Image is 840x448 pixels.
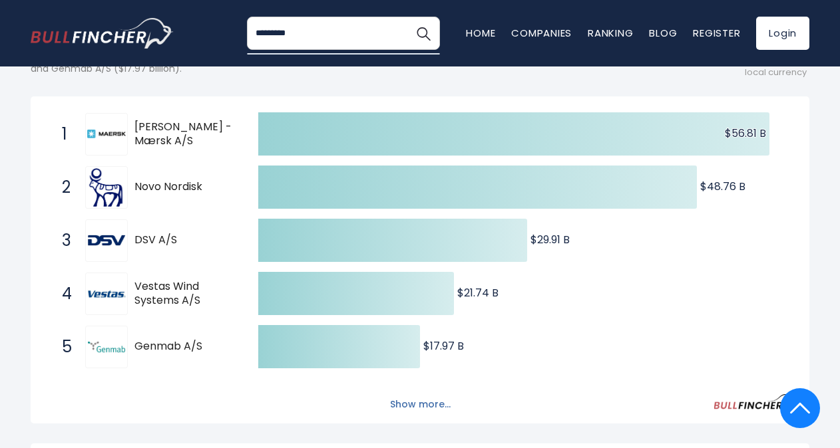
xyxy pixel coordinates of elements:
span: [PERSON_NAME] - Mærsk A/S [134,120,235,148]
text: $21.74 B [457,285,499,300]
span: 5 [55,336,69,358]
a: Ranking [588,26,633,40]
span: 4 [55,282,69,305]
a: Companies [511,26,572,40]
img: bullfincher logo [31,18,174,49]
img: Novo Nordisk [87,168,126,207]
a: Home [466,26,495,40]
text: $56.81 B [725,126,766,141]
img: Genmab A/S [87,328,126,366]
text: $29.91 B [530,232,570,247]
span: Novo Nordisk [134,180,235,194]
a: Blog [649,26,677,40]
span: 2 [55,176,69,199]
p: The following shows the ranking of the largest Danish companies by revenue(TTM). The top-ranking ... [31,39,690,75]
span: Convert USD to local currency [745,56,809,78]
span: Genmab A/S [134,340,235,354]
a: Login [756,17,809,50]
a: Go to homepage [31,18,174,49]
span: Vestas Wind Systems A/S [134,280,235,308]
img: DSV A/S [87,235,126,247]
span: DSV A/S [134,233,235,247]
span: 3 [55,229,69,252]
span: 1 [55,123,69,146]
img: Vestas Wind Systems A/S [87,275,126,313]
button: Show more... [382,393,459,415]
button: Search [407,17,440,50]
text: $48.76 B [700,179,745,194]
img: A.P. Møller - Mærsk A/S [87,130,126,138]
a: Register [693,26,740,40]
text: $17.97 B [423,338,464,354]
